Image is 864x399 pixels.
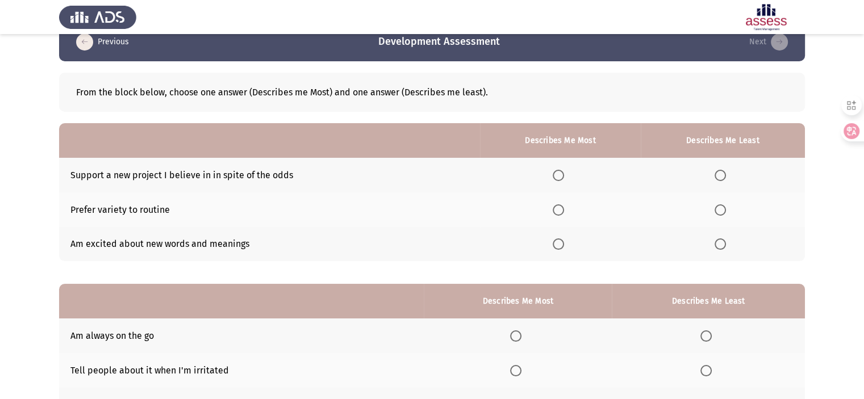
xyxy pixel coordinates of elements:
mat-radio-group: Select an option [715,238,731,249]
td: Am excited about new words and meanings [59,227,480,262]
td: Support a new project I believe in in spite of the odds [59,158,480,192]
mat-radio-group: Select an option [553,169,569,180]
span: From the block below, choose one answer (Describes me Most) and one answer (Describes me least). [76,87,488,98]
th: Describes Me Least [612,284,805,318]
mat-radio-group: Select an option [715,204,731,215]
button: check the missing [746,33,791,51]
td: Am always on the go [59,318,424,353]
mat-radio-group: Select an option [700,330,716,341]
mat-radio-group: Select an option [510,330,526,341]
img: Assess Talent Management logo [59,1,136,33]
th: Describes Me Most [480,123,640,158]
mat-radio-group: Select an option [510,364,526,375]
td: Prefer variety to routine [59,192,480,227]
mat-radio-group: Select an option [553,238,569,249]
th: Describes Me Most [424,284,612,318]
button: load previous page [73,33,132,51]
mat-radio-group: Select an option [553,204,569,215]
td: Tell people about it when I'm irritated [59,353,424,388]
mat-radio-group: Select an option [700,364,716,375]
th: Describes Me Least [641,123,805,158]
h3: Development Assessment [378,35,500,49]
mat-radio-group: Select an option [715,169,731,180]
img: Assessment logo of Development Assessment R1 (EN/AR) [728,1,805,33]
